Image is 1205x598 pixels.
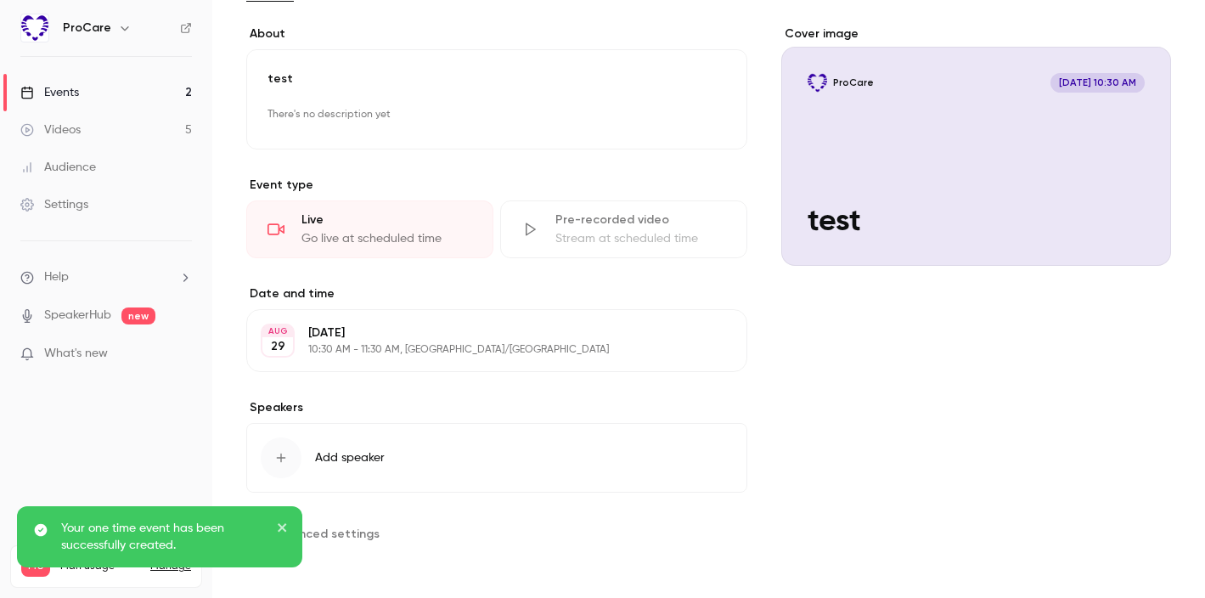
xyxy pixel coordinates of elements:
a: SpeakerHub [44,307,111,324]
div: Audience [20,159,96,176]
label: Speakers [246,399,747,416]
label: Date and time [246,285,747,302]
p: 29 [271,338,285,355]
span: Add speaker [315,449,385,466]
div: Live [301,212,472,228]
button: close [277,520,289,540]
div: Pre-recorded video [555,212,726,228]
p: Event type [246,177,747,194]
span: new [121,307,155,324]
span: Help [44,268,69,286]
label: Cover image [781,25,1171,42]
li: help-dropdown-opener [20,268,192,286]
div: Settings [20,196,88,213]
section: Cover image [781,25,1171,266]
div: Videos [20,121,81,138]
label: About [246,25,747,42]
p: test [267,71,726,87]
button: Advanced settings [246,520,390,547]
div: Go live at scheduled time [301,230,472,247]
span: What's new [44,345,108,363]
p: There's no description yet [267,101,726,128]
div: Events [20,84,79,101]
img: ProCare [21,14,48,42]
div: AUG [262,325,293,337]
button: Add speaker [246,423,747,493]
p: [DATE] [308,324,657,341]
p: Your one time event has been successfully created. [61,520,265,554]
h6: ProCare [63,20,111,37]
div: Pre-recorded videoStream at scheduled time [500,200,747,258]
div: LiveGo live at scheduled time [246,200,493,258]
span: Advanced settings [270,525,380,543]
p: 10:30 AM - 11:30 AM, [GEOGRAPHIC_DATA]/[GEOGRAPHIC_DATA] [308,343,657,357]
div: Stream at scheduled time [555,230,726,247]
section: Advanced settings [246,520,747,547]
